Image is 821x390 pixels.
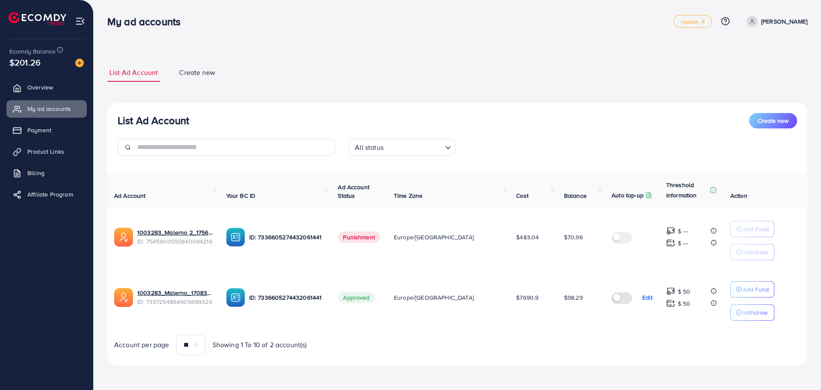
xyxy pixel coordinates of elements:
[27,147,64,156] span: Product Links
[743,224,769,234] p: Add Fund
[27,169,44,177] span: Billing
[666,238,675,247] img: top-up amount
[666,287,675,296] img: top-up amount
[666,226,675,235] img: top-up amount
[9,47,56,56] span: Ecomdy Balance
[27,190,73,199] span: Affiliate Program
[678,286,691,297] p: $ 50
[678,226,688,236] p: $ ---
[137,289,213,297] a: 1003283_Malerno_1708347095877
[743,16,807,27] a: [PERSON_NAME]
[6,122,87,139] a: Payment
[730,221,774,237] button: Add Fund
[6,100,87,117] a: My ad accounts
[107,15,187,28] h3: My ad accounts
[114,228,133,247] img: ic-ads-acc.e4c84228.svg
[394,191,422,200] span: Time Zone
[678,238,688,248] p: $ ---
[179,68,215,77] span: Create new
[338,292,375,303] span: Approved
[564,233,583,241] span: $70.96
[673,15,712,28] a: regular_4
[6,186,87,203] a: Affiliate Program
[338,232,380,243] span: Punishment
[137,228,213,246] div: <span class='underline'>1003283_Malerno 2_1756917040219</span></br>7545900555840094216
[137,228,213,237] a: 1003283_Malerno 2_1756917040219
[743,247,768,257] p: Withdraw
[611,190,644,200] p: Auto top-up
[249,232,325,242] p: ID: 7336605274432061441
[516,191,529,200] span: Cost
[386,140,442,154] input: Search for option
[758,116,789,125] span: Create new
[666,180,708,200] p: Threshold information
[226,191,256,200] span: Your BC ID
[516,293,538,302] span: $7690.9
[730,281,774,298] button: Add Fund
[75,59,84,67] img: image
[394,293,474,302] span: Europe/[GEOGRAPHIC_DATA]
[564,293,583,302] span: $98.29
[666,299,675,308] img: top-up amount
[730,244,774,260] button: Withdraw
[743,284,769,295] p: Add Fund
[9,12,66,25] img: logo
[118,114,189,127] h3: List Ad Account
[109,68,158,77] span: List Ad Account
[678,298,691,309] p: $ 50
[137,298,213,306] span: ID: 7337294864905699329
[6,164,87,182] a: Billing
[564,191,587,200] span: Balance
[749,113,797,128] button: Create new
[114,288,133,307] img: ic-ads-acc.e4c84228.svg
[137,237,213,246] span: ID: 7545900555840094216
[114,191,146,200] span: Ad Account
[75,16,85,26] img: menu
[348,139,455,156] div: Search for option
[516,233,539,241] span: $483.04
[249,292,325,303] p: ID: 7336605274432061441
[226,288,245,307] img: ic-ba-acc.ded83a64.svg
[6,79,87,96] a: Overview
[743,307,768,318] p: Withdraw
[353,141,385,154] span: All status
[642,292,653,303] p: Edit
[9,56,41,68] span: $201.26
[114,340,169,350] span: Account per page
[338,183,369,200] span: Ad Account Status
[6,143,87,160] a: Product Links
[730,304,774,321] button: Withdraw
[226,228,245,247] img: ic-ba-acc.ded83a64.svg
[681,19,704,24] span: regular_4
[785,351,815,384] iframe: Chat
[27,83,53,92] span: Overview
[730,191,747,200] span: Action
[761,16,807,27] p: [PERSON_NAME]
[27,104,71,113] span: My ad accounts
[394,233,474,241] span: Europe/[GEOGRAPHIC_DATA]
[213,340,307,350] span: Showing 1 To 10 of 2 account(s)
[27,126,51,134] span: Payment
